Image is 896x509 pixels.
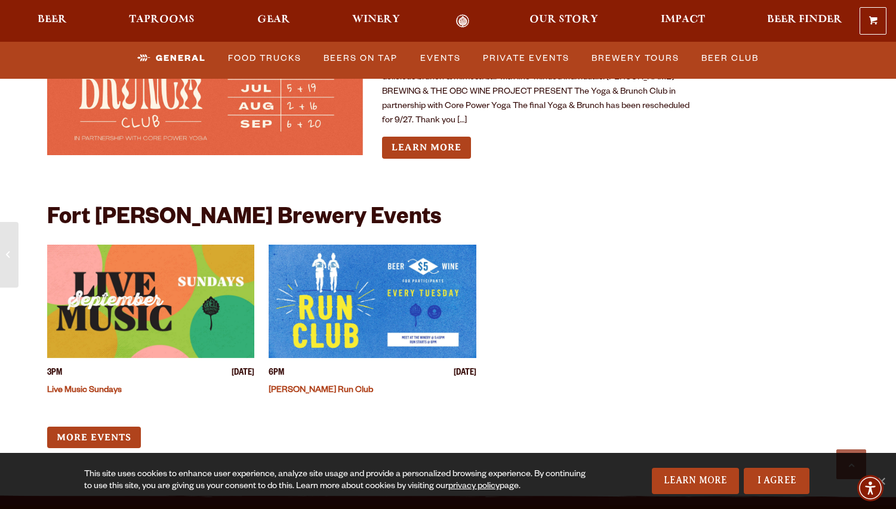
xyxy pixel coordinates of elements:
a: Beers on Tap [319,45,402,72]
span: 3PM [47,368,62,380]
p: In Partnership with Core Power Yoga. Join us for a morning of yoga followed by a delicious brunch... [382,57,698,128]
a: More Events (opens in a new window) [47,427,141,449]
a: Beer Finder [759,14,850,28]
span: Winery [352,15,400,24]
a: Brewery Tours [587,45,684,72]
a: General [133,45,211,72]
span: Beer [38,15,67,24]
a: Taprooms [121,14,202,28]
span: [DATE] [232,368,254,380]
span: Our Story [529,15,598,24]
h2: Fort [PERSON_NAME] Brewery Events [47,206,441,233]
a: Learn More [652,468,740,494]
a: Gear [250,14,298,28]
a: View event details [269,245,476,358]
a: [PERSON_NAME] Run Club [269,386,373,396]
a: Learn more about Yoga & Brunch Club [382,137,471,159]
a: Beer Club [697,45,763,72]
a: Our Story [522,14,606,28]
a: Live Music Sundays [47,386,122,396]
a: I Agree [744,468,809,494]
div: This site uses cookies to enhance user experience, analyze site usage and provide a personalized ... [84,469,586,493]
a: Food Trucks [223,45,306,72]
span: Taprooms [129,15,195,24]
a: Beer [30,14,75,28]
a: Private Events [478,45,574,72]
span: Impact [661,15,705,24]
a: privacy policy [448,482,500,492]
span: Beer Finder [767,15,842,24]
a: View event details [47,245,255,358]
a: Events [415,45,466,72]
span: Gear [257,15,290,24]
a: Impact [653,14,713,28]
a: Scroll to top [836,449,866,479]
span: [DATE] [454,368,476,380]
span: 6PM [269,368,284,380]
a: Odell Home [440,14,485,28]
div: Accessibility Menu [857,475,883,501]
a: Winery [344,14,408,28]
